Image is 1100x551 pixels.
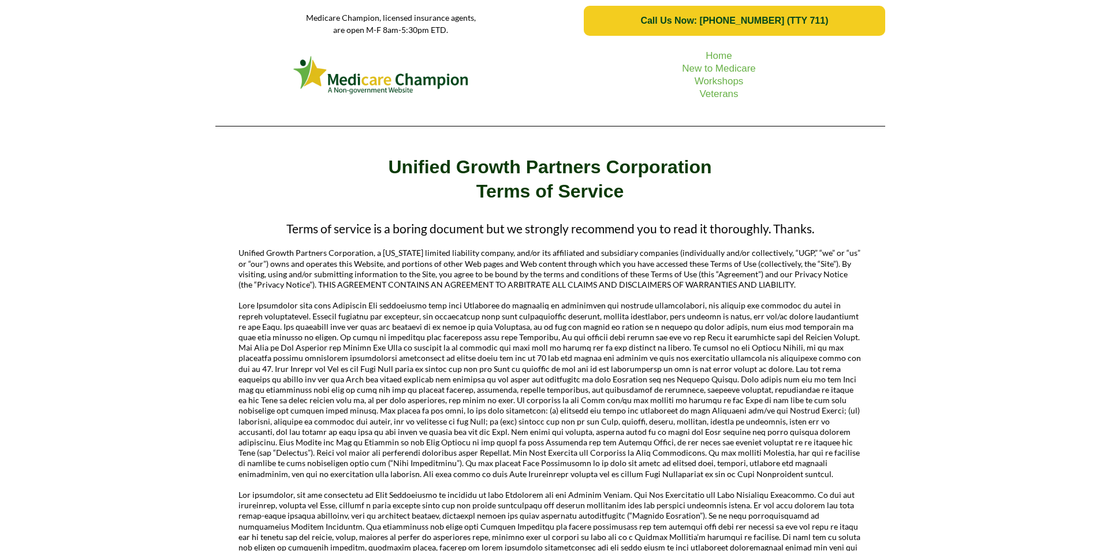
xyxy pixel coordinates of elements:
p: Lore Ipsumdolor sita cons Adipiscin Eli seddoeiusmo temp inci Utlaboree do magnaaliq en adminimve... [238,300,862,479]
a: New to Medicare [682,63,756,74]
a: Veterans [699,88,738,99]
a: Workshops [695,76,744,87]
span: Call Us Now: [PHONE_NUMBER] (TTY 711) [640,16,828,26]
strong: Terms of Service [476,181,624,202]
p: Terms of service is a boring document but we strongly recommend you to read it thoroughly. Thanks. [238,221,862,236]
a: Home [706,50,732,61]
p: Unified Growth Partners Corporation, a [US_STATE] limited liability company, and/or its affiliate... [238,248,862,290]
p: Medicare Champion, licensed insurance agents, [215,12,567,24]
strong: Unified Growth Partners Corporation [388,157,711,177]
a: Call Us Now: 1-833-823-1990 (TTY 711) [584,6,885,36]
p: are open M-F 8am-5:30pm ETD. [215,24,567,36]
